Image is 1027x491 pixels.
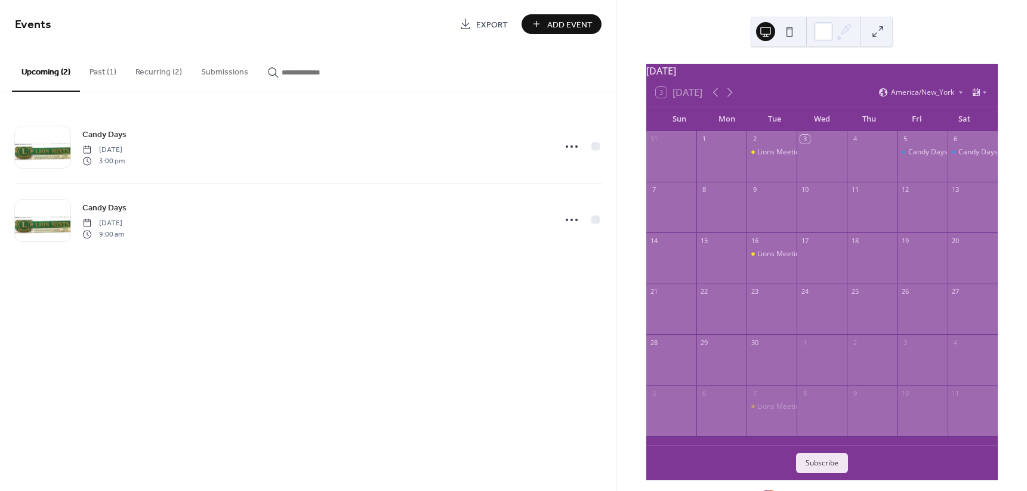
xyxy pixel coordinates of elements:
[850,389,859,397] div: 9
[451,14,517,34] a: Export
[940,107,988,131] div: Sat
[800,338,809,347] div: 1
[700,135,709,144] div: 1
[951,338,960,347] div: 4
[750,287,759,296] div: 23
[800,135,809,144] div: 3
[901,287,910,296] div: 26
[650,389,659,397] div: 5
[958,147,998,157] div: Candy Days
[700,389,709,397] div: 6
[646,64,998,78] div: [DATE]
[80,48,126,91] button: Past (1)
[703,107,751,131] div: Mon
[891,89,954,96] span: America/New_York
[650,287,659,296] div: 21
[800,185,809,194] div: 10
[750,135,759,144] div: 2
[750,389,759,397] div: 7
[750,338,759,347] div: 30
[476,18,508,31] span: Export
[650,135,659,144] div: 31
[650,185,659,194] div: 7
[850,287,859,296] div: 25
[800,236,809,245] div: 17
[82,229,124,240] span: 9:00 am
[901,389,910,397] div: 10
[898,147,948,157] div: Candy Days
[800,389,809,397] div: 8
[192,48,258,91] button: Submissions
[850,236,859,245] div: 18
[750,236,759,245] div: 16
[656,107,704,131] div: Sun
[700,287,709,296] div: 22
[82,129,127,141] span: Candy Days
[12,48,80,92] button: Upcoming (2)
[82,156,125,166] span: 3:00 pm
[948,147,998,157] div: Candy Days
[751,107,798,131] div: Tue
[82,145,125,156] span: [DATE]
[650,338,659,347] div: 28
[547,18,593,31] span: Add Event
[757,249,804,259] div: Lions Meeting
[82,218,124,229] span: [DATE]
[951,185,960,194] div: 13
[700,185,709,194] div: 8
[908,147,948,157] div: Candy Days
[757,402,804,412] div: Lions Meeting
[650,236,659,245] div: 14
[82,201,127,215] a: Candy Days
[850,338,859,347] div: 2
[82,128,127,141] a: Candy Days
[747,147,797,157] div: Lions Meeting
[951,287,960,296] div: 27
[747,402,797,412] div: Lions Meeting
[757,147,804,157] div: Lions Meeting
[700,236,709,245] div: 15
[951,389,960,397] div: 11
[15,13,51,36] span: Events
[82,202,127,215] span: Candy Days
[700,338,709,347] div: 29
[951,135,960,144] div: 6
[850,185,859,194] div: 11
[901,338,910,347] div: 3
[846,107,893,131] div: Thu
[750,185,759,194] div: 9
[893,107,941,131] div: Fri
[522,14,602,34] button: Add Event
[850,135,859,144] div: 4
[901,135,910,144] div: 5
[126,48,192,91] button: Recurring (2)
[800,287,809,296] div: 24
[901,236,910,245] div: 19
[747,249,797,259] div: Lions Meeting
[798,107,846,131] div: Wed
[901,185,910,194] div: 12
[951,236,960,245] div: 20
[796,453,848,473] button: Subscribe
